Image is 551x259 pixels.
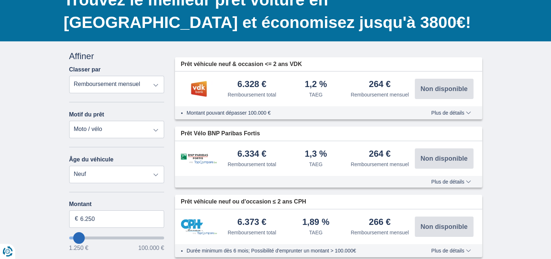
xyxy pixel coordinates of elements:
[415,79,473,99] button: Non disponible
[181,80,217,98] img: pret personnel VDK bank
[305,80,327,90] div: 1,2 %
[187,247,410,254] li: Durée minimum dès 6 mois; Possibilité d'emprunter un montant > 100.000€
[181,153,217,164] img: pret personnel BNP Paribas Fortis
[351,229,409,236] div: Remboursement mensuel
[309,91,322,98] div: TAEG
[181,219,217,235] img: pret personnel CPH Banque
[426,110,476,116] button: Plus de détails
[69,156,114,163] label: Âge du véhicule
[421,223,468,230] span: Non disponible
[431,248,471,253] span: Plus de détails
[69,237,164,239] input: wantToBorrow
[237,149,266,159] div: 6.334 €
[181,198,306,206] span: Prêt véhicule neuf ou d'occasion ≤ 2 ans CPH
[228,91,276,98] div: Remboursement total
[431,110,471,115] span: Plus de détails
[69,50,164,62] div: Affiner
[138,245,164,251] span: 100.000 €
[237,80,266,90] div: 6.328 €
[351,91,409,98] div: Remboursement mensuel
[426,179,476,185] button: Plus de détails
[302,218,329,227] div: 1,89 %
[181,129,260,138] span: Prêt Vélo BNP Paribas Fortis
[426,248,476,254] button: Plus de détails
[309,229,322,236] div: TAEG
[69,66,101,73] label: Classer par
[369,149,391,159] div: 264 €
[305,149,327,159] div: 1,3 %
[415,217,473,237] button: Non disponible
[351,161,409,168] div: Remboursement mensuel
[69,245,88,251] span: 1.250 €
[181,60,302,69] span: Prêt véhicule neuf & occasion <= 2 ans VDK
[309,161,322,168] div: TAEG
[415,148,473,169] button: Non disponible
[69,111,104,118] label: Motif du prêt
[228,229,276,236] div: Remboursement total
[421,86,468,92] span: Non disponible
[69,201,164,207] label: Montant
[187,109,410,116] li: Montant pouvant dépasser 100.000 €
[369,218,391,227] div: 266 €
[431,179,471,184] span: Plus de détails
[369,80,391,90] div: 264 €
[237,218,266,227] div: 6.373 €
[228,161,276,168] div: Remboursement total
[421,155,468,162] span: Non disponible
[75,215,78,223] span: €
